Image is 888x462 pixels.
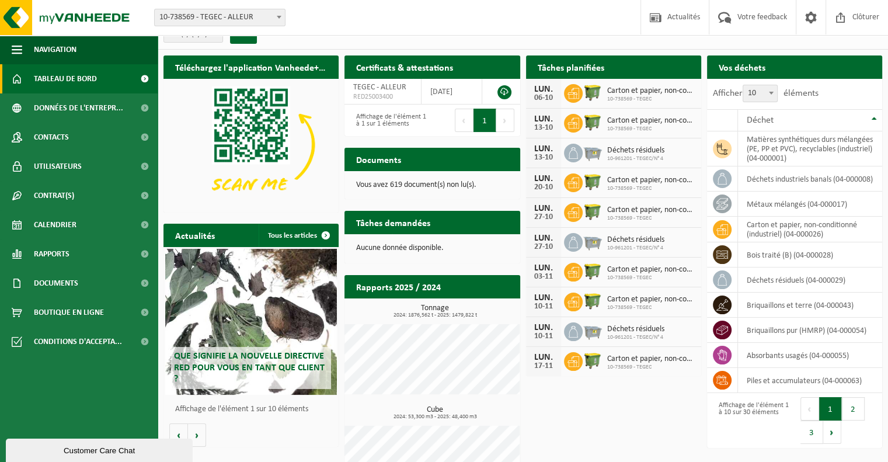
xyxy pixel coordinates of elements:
[455,109,473,132] button: Previous
[473,109,496,132] button: 1
[350,312,520,318] span: 2024: 1876,562 t - 2025: 1479,822 t
[743,85,777,102] span: 10
[532,204,555,213] div: LUN.
[419,298,519,321] a: Consulter les rapports
[583,82,603,102] img: WB-1100-HPE-GN-50
[34,35,76,64] span: Navigation
[532,353,555,362] div: LUN.
[34,93,123,123] span: Données de l'entrepr...
[532,303,555,311] div: 10-11
[800,421,823,444] button: 3
[583,350,603,370] img: WB-1100-HPE-GN-50
[532,144,555,154] div: LUN.
[6,436,195,462] iframe: chat widget
[526,55,616,78] h2: Tâches planifiées
[583,321,603,341] img: WB-2500-GAL-GY-04
[34,181,74,210] span: Contrat(s)
[532,243,555,251] div: 27-10
[842,397,865,421] button: 2
[350,304,520,318] h3: Tonnage
[583,231,603,251] img: WB-2500-GAL-GY-04
[532,114,555,124] div: LUN.
[583,172,603,192] img: WB-1100-HPE-GN-50
[532,174,555,183] div: LUN.
[356,181,508,189] p: Vous avez 619 document(s) non lu(s).
[532,85,555,94] div: LUN.
[356,244,508,252] p: Aucune donnée disponible.
[532,213,555,221] div: 27-10
[738,166,882,192] td: déchets industriels banals (04-000008)
[738,242,882,268] td: bois traité (B) (04-000028)
[34,123,69,152] span: Contacts
[532,124,555,132] div: 13-10
[532,273,555,281] div: 03-11
[532,332,555,341] div: 10-11
[174,352,325,383] span: Que signifie la nouvelle directive RED pour vous en tant que client ?
[532,154,555,162] div: 13-10
[583,261,603,281] img: WB-1100-HPE-GN-50
[823,421,841,444] button: Next
[532,234,555,243] div: LUN.
[607,215,695,222] span: 10-738569 - TEGEC
[738,268,882,293] td: déchets résiduels (04-000029)
[713,396,789,445] div: Affichage de l'élément 1 à 10 sur 30 éléments
[34,152,82,181] span: Utilisateurs
[607,355,695,364] span: Carton et papier, non-conditionné (industriel)
[163,55,339,78] h2: Téléchargez l'application Vanheede+ maintenant!
[175,405,333,414] p: Affichage de l'élément 1 sur 10 éléments
[607,176,695,185] span: Carton et papier, non-conditionné (industriel)
[532,94,555,102] div: 06-10
[607,96,695,103] span: 10-738569 - TEGEC
[344,55,465,78] h2: Certificats & attestations
[350,414,520,420] span: 2024: 53,300 m3 - 2025: 48,400 m3
[344,275,452,298] h2: Rapports 2025 / 2024
[707,55,777,78] h2: Vos déchets
[607,334,664,341] span: 10-961201 - TEGEC/N° 4
[583,291,603,311] img: WB-1100-HPE-GN-50
[607,86,695,96] span: Carton et papier, non-conditionné (industriel)
[532,183,555,192] div: 20-10
[353,83,406,92] span: TEGEC - ALLEUR
[188,423,206,447] button: Volgende
[607,146,664,155] span: Déchets résiduels
[713,89,819,98] label: Afficher éléments
[607,265,695,275] span: Carton et papier, non-conditionné (industriel)
[607,325,664,334] span: Déchets résiduels
[738,293,882,318] td: briquaillons et terre (04-000043)
[738,318,882,343] td: briquaillons pur (HMRP) (04-000054)
[607,155,664,162] span: 10-961201 - TEGEC/N° 4
[34,269,78,298] span: Documents
[607,275,695,282] span: 10-738569 - TEGEC
[34,239,69,269] span: Rapports
[34,210,76,239] span: Calendrier
[583,202,603,221] img: WB-1100-HPE-GN-50
[34,298,104,327] span: Boutique en ligne
[819,397,842,421] button: 1
[163,224,227,246] h2: Actualités
[344,148,413,171] h2: Documents
[583,142,603,162] img: WB-2500-GAL-GY-04
[532,263,555,273] div: LUN.
[344,211,442,234] h2: Tâches demandées
[738,368,882,393] td: Piles et accumulateurs (04-000063)
[163,79,339,210] img: Download de VHEPlus App
[532,323,555,332] div: LUN.
[738,192,882,217] td: métaux mélangés (04-000017)
[738,343,882,368] td: absorbants usagés (04-000055)
[607,364,695,371] span: 10-738569 - TEGEC
[743,85,778,102] span: 10
[353,92,412,102] span: RED25003400
[34,64,97,93] span: Tableau de bord
[350,107,426,133] div: Affichage de l'élément 1 à 1 sur 1 éléments
[154,9,285,26] span: 10-738569 - TEGEC - ALLEUR
[165,249,337,395] a: Que signifie la nouvelle directive RED pour vous en tant que client ?
[169,423,188,447] button: Vorige
[34,327,122,356] span: Conditions d'accepta...
[532,362,555,370] div: 17-11
[607,126,695,133] span: 10-738569 - TEGEC
[496,109,514,132] button: Next
[747,116,774,125] span: Déchet
[259,224,337,247] a: Tous les articles
[607,245,664,252] span: 10-961201 - TEGEC/N° 4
